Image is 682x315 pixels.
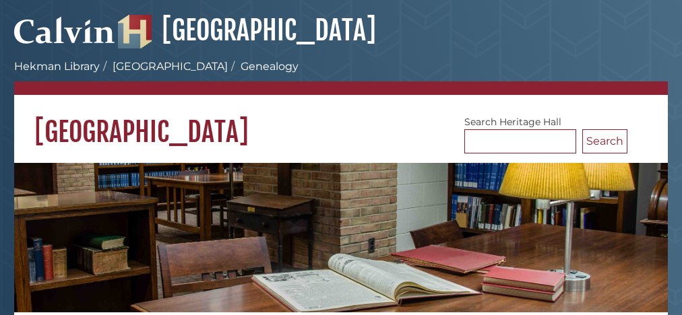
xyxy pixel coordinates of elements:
[228,59,299,75] li: Genealogy
[113,60,228,73] a: [GEOGRAPHIC_DATA]
[14,60,100,73] a: Hekman Library
[14,95,668,149] h1: [GEOGRAPHIC_DATA]
[14,11,115,48] img: Calvin
[118,15,152,48] img: Hekman Library Logo
[14,31,115,43] a: Calvin University
[118,13,376,47] a: [GEOGRAPHIC_DATA]
[582,129,627,153] button: Search
[14,59,668,95] nav: breadcrumb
